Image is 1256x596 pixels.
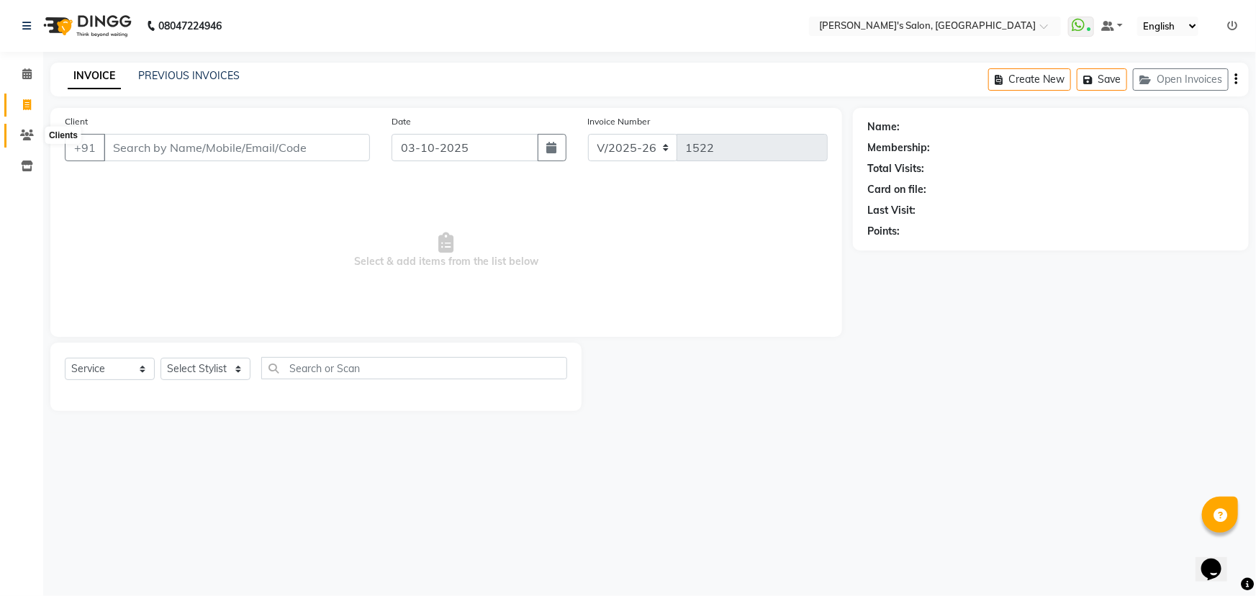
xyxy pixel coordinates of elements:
[68,63,121,89] a: INVOICE
[588,115,651,128] label: Invoice Number
[138,69,240,82] a: PREVIOUS INVOICES
[867,224,900,239] div: Points:
[261,357,567,379] input: Search or Scan
[65,115,88,128] label: Client
[65,179,828,322] span: Select & add items from the list below
[867,161,924,176] div: Total Visits:
[158,6,222,46] b: 08047224946
[988,68,1071,91] button: Create New
[1133,68,1229,91] button: Open Invoices
[392,115,411,128] label: Date
[104,134,370,161] input: Search by Name/Mobile/Email/Code
[45,127,81,144] div: Clients
[867,203,916,218] div: Last Visit:
[37,6,135,46] img: logo
[1196,538,1242,582] iframe: chat widget
[867,140,930,155] div: Membership:
[867,182,926,197] div: Card on file:
[867,119,900,135] div: Name:
[1077,68,1127,91] button: Save
[65,134,105,161] button: +91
